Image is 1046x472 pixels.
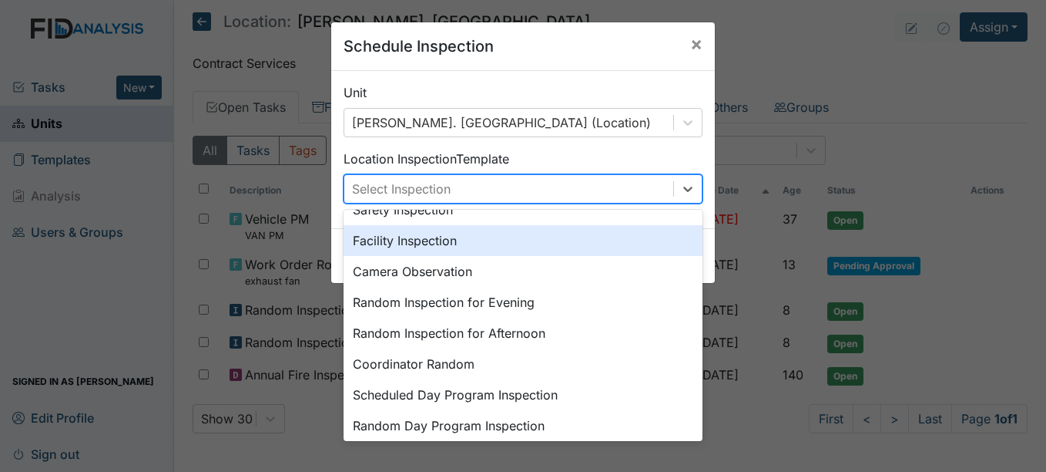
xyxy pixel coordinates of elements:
button: Close [678,22,715,66]
div: Random Day Program Inspection [344,410,702,441]
label: Unit [344,83,367,102]
div: Random Inspection for Afternoon [344,318,702,349]
div: Facility Inspection [344,225,702,256]
div: Scheduled Day Program Inspection [344,379,702,410]
div: Random Inspection for Evening [344,287,702,318]
div: Safety Inspection [344,194,702,225]
div: [PERSON_NAME]. [GEOGRAPHIC_DATA] (Location) [352,113,651,132]
div: Select Inspection [352,180,451,198]
label: Location Inspection Template [344,150,509,168]
h5: Schedule Inspection [344,35,494,58]
span: × [690,32,702,55]
div: Camera Observation [344,256,702,287]
div: Coordinator Random [344,349,702,379]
